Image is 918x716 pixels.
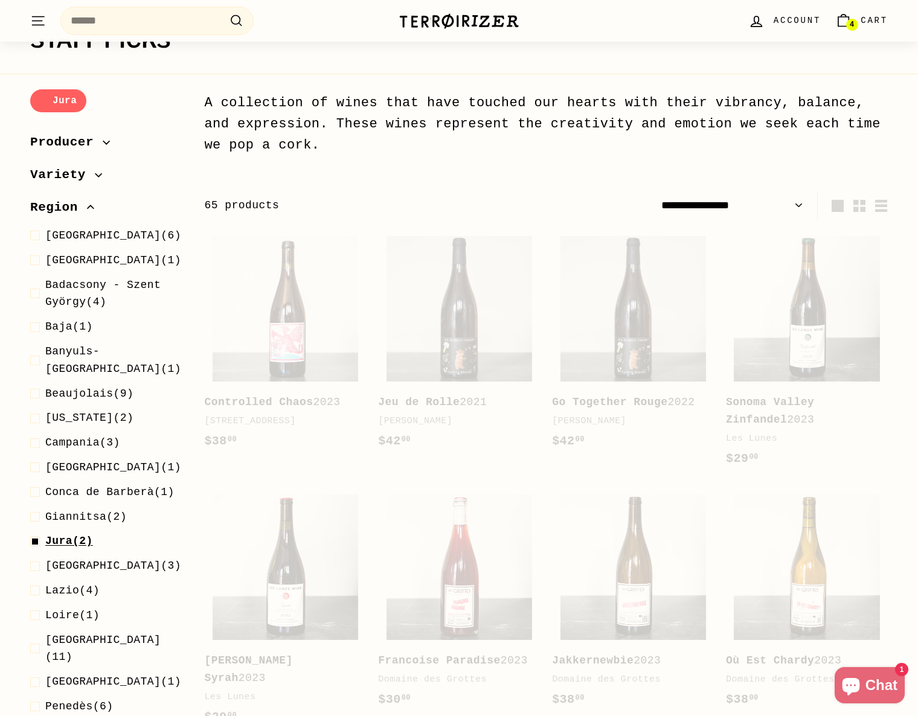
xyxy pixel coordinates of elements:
div: 2022 [552,394,702,411]
b: Jakkernewbie [552,654,634,666]
div: A collection of wines that have touched our hearts with their vibrancy, balance, and expression. ... [204,92,888,156]
b: Controlled Chaos [204,396,313,408]
span: Loire [45,609,79,621]
div: 2021 [378,394,528,411]
sup: 00 [749,453,758,461]
span: (4) [45,582,100,599]
span: (1) [45,318,93,336]
span: $42 [552,434,585,448]
sup: 00 [749,694,758,702]
span: Banyuls-[GEOGRAPHIC_DATA] [45,345,161,375]
sup: 00 [402,694,411,702]
span: [GEOGRAPHIC_DATA] [45,634,161,646]
span: (1) [45,343,185,378]
span: (4) [45,276,185,312]
span: (3) [45,434,120,452]
a: Controlled Chaos2023[STREET_ADDRESS] [204,228,366,463]
div: [STREET_ADDRESS] [204,414,354,429]
span: $29 [726,452,759,465]
button: Variety [30,162,185,194]
a: Sonoma Valley Zinfandel2023Les Lunes [726,228,888,481]
div: 2023 [552,652,702,670]
span: $38 [204,434,237,448]
span: (11) [45,631,185,666]
a: Jura [30,89,86,113]
span: $30 [378,692,411,706]
span: Variety [30,165,95,185]
span: Giannitsa [45,511,106,523]
button: Producer [30,129,185,162]
span: (6) [45,698,114,715]
span: Jura [45,535,72,547]
span: [GEOGRAPHIC_DATA] [45,229,161,241]
span: (1) [45,673,181,691]
span: $38 [552,692,585,706]
a: Account [741,3,828,39]
span: Campania [45,436,100,449]
div: 65 products [204,197,546,214]
b: [PERSON_NAME] Syrah [204,654,292,684]
h1: Staff Picks [30,28,888,53]
b: Go Together Rouge [552,396,667,408]
sup: 00 [402,435,411,444]
span: $42 [378,434,411,448]
div: Domaine des Grottes [726,673,876,687]
span: Producer [30,132,103,153]
span: Penedès [45,700,93,712]
div: 2023 [726,652,876,670]
div: [PERSON_NAME] [552,414,702,429]
inbox-online-store-chat: Shopify online store chat [831,667,908,706]
div: Domaine des Grottes [378,673,528,687]
div: 2023 [378,652,528,670]
span: 4 [850,21,854,29]
span: Beaujolais [45,388,114,400]
span: Cart [861,14,888,27]
div: Les Lunes [204,690,354,705]
div: Domaine des Grottes [552,673,702,687]
span: (1) [45,459,181,476]
span: (9) [45,385,133,403]
span: Region [30,197,87,218]
span: Baja [45,321,72,333]
span: (1) [45,484,175,501]
span: $38 [726,692,759,706]
b: Francoise Paradise [378,654,501,666]
span: [GEOGRAPHIC_DATA] [45,676,161,688]
span: (3) [45,557,181,575]
span: [US_STATE] [45,412,114,424]
span: Account [774,14,821,27]
span: (1) [45,607,100,624]
span: (2) [45,409,133,427]
span: (6) [45,227,181,245]
span: Badacsony - Szent György [45,279,161,308]
span: (2) [45,508,127,526]
a: Jeu de Rolle2021[PERSON_NAME] [378,228,540,463]
a: Go Together Rouge2022[PERSON_NAME] [552,228,714,463]
button: Region [30,194,185,227]
span: Conca de Barberà [45,486,154,498]
b: Jeu de Rolle [378,396,460,408]
b: Où Est Chardy [726,654,814,666]
div: [PERSON_NAME] [378,414,528,429]
sup: 00 [576,694,585,702]
span: (2) [45,532,93,550]
div: 2023 [204,394,354,411]
div: 2023 [204,652,354,687]
span: (1) [45,252,181,269]
div: 2023 [726,394,876,429]
a: Cart [828,3,895,39]
span: [GEOGRAPHIC_DATA] [45,560,161,572]
sup: 00 [576,435,585,444]
span: Lazio [45,584,79,596]
span: [GEOGRAPHIC_DATA] [45,461,161,473]
b: Sonoma Valley Zinfandel [726,396,814,426]
span: [GEOGRAPHIC_DATA] [45,254,161,266]
sup: 00 [228,435,237,444]
div: Les Lunes [726,432,876,446]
